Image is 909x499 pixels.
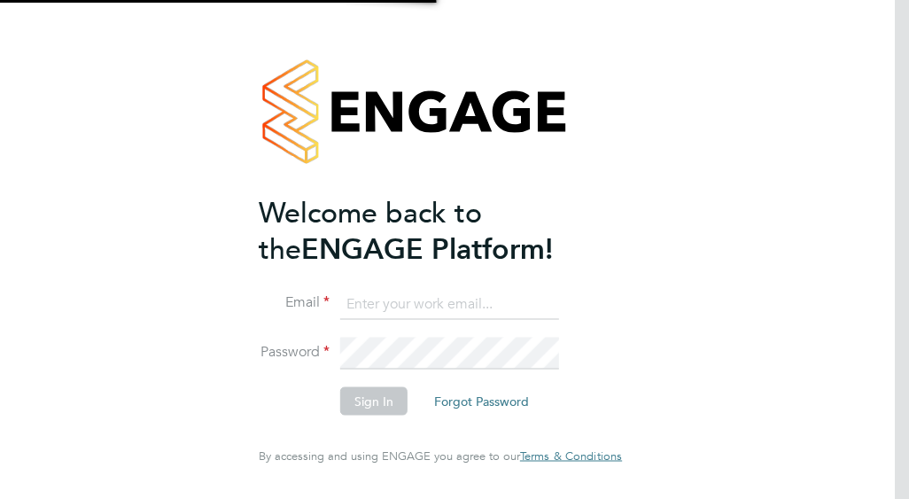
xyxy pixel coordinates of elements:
[340,387,408,416] button: Sign In
[420,387,543,416] button: Forgot Password
[259,194,604,267] h2: ENGAGE Platform!
[259,195,482,266] span: Welcome back to the
[520,448,622,464] span: Terms & Conditions
[259,448,622,464] span: By accessing and using ENGAGE you agree to our
[520,449,622,464] a: Terms & Conditions
[259,293,330,312] label: Email
[340,288,559,320] input: Enter your work email...
[259,343,330,362] label: Password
